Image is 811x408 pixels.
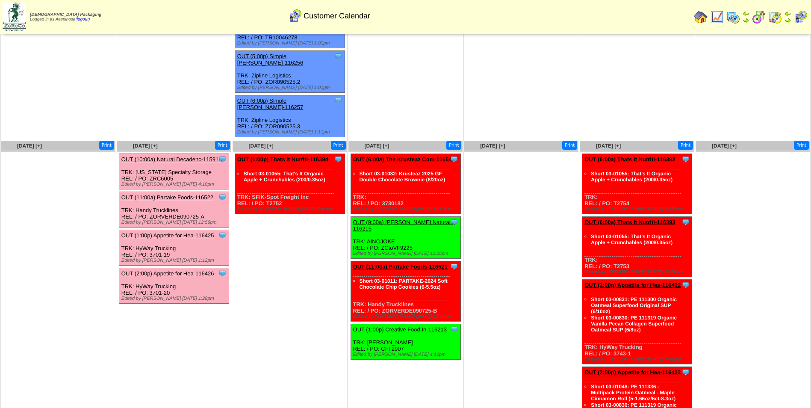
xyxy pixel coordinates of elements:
[480,143,505,149] a: [DATE] [+]
[235,154,345,214] div: TRK: SFIK-Spot Freight Inc REL: / PO: T2752
[584,369,681,375] a: OUT (2:00p) Appetite for Hea-116423
[334,96,342,105] img: Tooltip
[712,143,737,149] a: [DATE] [+]
[726,10,740,24] img: calendarprod.gif
[133,143,158,149] a: [DATE] [+]
[794,141,809,150] button: Print
[17,143,42,149] a: [DATE] [+]
[288,9,302,23] img: calendarcustomer.gif
[237,156,328,163] a: OUT (1:00p) Thats It Nutriti-116394
[237,98,304,110] a: OUT (6:00p) Simple [PERSON_NAME]-116257
[121,232,214,239] a: OUT (1:00p) Appetite for Hea-116425
[450,218,458,226] img: Tooltip
[218,269,227,278] img: Tooltip
[678,141,693,150] button: Print
[353,263,448,270] a: OUT (11:00a) Partake Foods-116521
[710,10,724,24] img: line_graph.gif
[119,192,229,228] div: TRK: Handy Trucklines REL: / PO: ZORVERDE090725-A
[743,17,749,24] img: arrowright.gif
[591,384,675,402] a: Short 03-01048: PE 111336 - Multipack Protein Oatmeal - Maple Cinnamon Roll (5-1.66oz/6ct-8.3oz)
[743,10,749,17] img: arrowleft.gif
[591,171,672,183] a: Short 03-01055: That's It Organic Apple + Crunchables (200/0.35oz)
[237,130,345,135] div: Edited by [PERSON_NAME] [DATE] 1:11pm
[121,182,229,187] div: Edited by [PERSON_NAME] [DATE] 4:10pm
[584,219,675,225] a: OUT (6:00a) Thats It Nutriti-116393
[582,217,692,277] div: TRK: REL: / PO: T2753
[446,141,461,150] button: Print
[450,262,458,271] img: Tooltip
[237,41,345,46] div: Edited by [PERSON_NAME] [DATE] 1:01pm
[353,251,460,256] div: Edited by [PERSON_NAME] [DATE] 12:25pm
[450,325,458,334] img: Tooltip
[3,3,26,31] img: zoroco-logo-small.webp
[584,357,692,362] div: Edited by [PERSON_NAME] [DATE] 7:46pm
[235,95,345,137] div: TRK: Zipline Logistics REL: / PO: ZOR090525.3
[353,352,460,357] div: Edited by [PERSON_NAME] [DATE] 4:16pm
[681,368,690,376] img: Tooltip
[794,10,808,24] img: calendarcustomer.gif
[218,193,227,201] img: Tooltip
[249,143,274,149] a: [DATE] [+]
[119,268,229,304] div: TRK: HyWay Trucking REL: / PO: 3701-20
[681,155,690,163] img: Tooltip
[364,143,389,149] a: [DATE] [+]
[121,220,229,225] div: Edited by [PERSON_NAME] [DATE] 12:56pm
[353,207,460,212] div: Edited by [PERSON_NAME] [DATE] 12:00am
[584,207,692,212] div: Edited by [PERSON_NAME] [DATE] 12:00am
[121,296,229,301] div: Edited by [PERSON_NAME] [DATE] 1:28pm
[334,155,342,163] img: Tooltip
[562,141,577,150] button: Print
[353,156,455,163] a: OUT (6:00a) The Krusteaz Com-116547
[784,10,791,17] img: arrowleft.gif
[360,278,448,290] a: Short 03-01011: PARTAKE-2024 Soft Chocolate Chip Cookies (6-5.5oz)
[784,17,791,24] img: arrowright.gif
[334,52,342,60] img: Tooltip
[591,315,677,333] a: Short 03-00830: PE 111319 Organic Vanilla Pecan Collagen Superfood Oatmeal SUP (6/8oz)
[121,258,229,263] div: Edited by [PERSON_NAME] [DATE] 1:12pm
[119,230,229,266] div: TRK: HyWay Trucking REL: / PO: 3701-19
[681,281,690,289] img: Tooltip
[591,296,677,314] a: Short 03-00831: PE 111300 Organic Oatmeal Superfood Original SUP (6/10oz)
[681,218,690,226] img: Tooltip
[218,231,227,239] img: Tooltip
[582,280,692,364] div: TRK: HyWay Trucking REL: / PO: 3743-1
[351,217,460,259] div: TRK: AINOJOKE REL: / PO: ZCtoVF9225
[584,269,692,275] div: Edited by [PERSON_NAME] [DATE] 12:00am
[237,85,345,90] div: Edited by [PERSON_NAME] [DATE] 1:01pm
[584,282,681,288] a: OUT (1:00p) Appetite for Hea-116422
[30,12,101,17] span: [DEMOGRAPHIC_DATA] Packaging
[768,10,782,24] img: calendarinout.gif
[694,10,708,24] img: home.gif
[584,156,675,163] a: OUT (6:00a) Thats It Nutriti-116392
[360,171,445,183] a: Short 03-01032: Krusteaz 2025 GF Double Chocolate Brownie (8/20oz)
[353,219,455,232] a: OUT (9:00a) [PERSON_NAME] Naturals-116215
[353,314,460,319] div: Edited by [PERSON_NAME] [DATE] 12:27pm
[591,234,672,245] a: Short 03-01055: That's It Organic Apple + Crunchables (200/0.35oz)
[351,324,460,360] div: TRK: [PERSON_NAME] REL: / PO: CFI 2907
[450,155,458,163] img: Tooltip
[119,154,229,189] div: TRK: [US_STATE] Specialty Storage REL: / PO: ZRC6005
[351,154,460,214] div: TRK: REL: / PO: 3730182
[235,51,345,93] div: TRK: Zipline Logistics REL: / PO: ZOR090525.2
[30,12,101,22] span: Logged in as Aespinosa
[215,141,230,150] button: Print
[75,17,90,22] a: (logout)
[582,154,692,214] div: TRK: REL: / PO: T2754
[121,194,213,201] a: OUT (11:00a) Partake Foods-116522
[353,326,447,333] a: OUT (1:00p) Creative Food In-116213
[304,12,370,21] span: Customer Calendar
[237,207,345,212] div: Edited by [PERSON_NAME] [DATE] 7:49pm
[121,270,214,277] a: OUT (2:00p) Appetite for Hea-116426
[331,141,346,150] button: Print
[218,155,227,163] img: Tooltip
[596,143,621,149] a: [DATE] [+]
[99,141,114,150] button: Print
[121,156,222,163] a: OUT (10:00a) Natural Decadenc-115918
